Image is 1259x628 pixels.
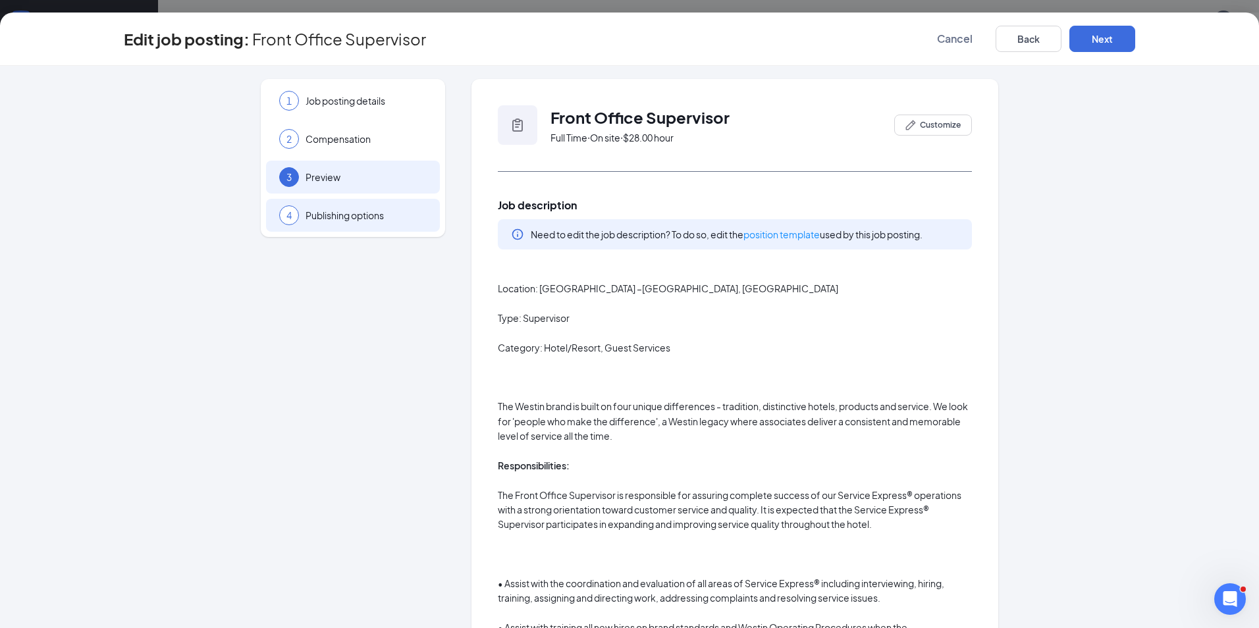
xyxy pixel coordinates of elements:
[587,131,620,144] span: ‧ On site
[498,198,972,213] span: Job description
[286,132,292,145] span: 2
[996,26,1061,52] button: Back
[124,28,250,50] h3: Edit job posting:
[550,131,587,144] span: Full Time
[286,209,292,222] span: 4
[498,459,570,471] strong: Responsibilities:
[498,281,972,296] p: Location: [GEOGRAPHIC_DATA] –[GEOGRAPHIC_DATA], [GEOGRAPHIC_DATA]
[306,132,427,145] span: Compensation
[498,399,972,443] p: The Westin brand is built on four unique differences - tradition, distinctive hotels, products an...
[498,488,972,532] p: The Front Office Supervisor is responsible for assuring complete success of our Service Express® ...
[306,94,427,107] span: Job posting details
[498,340,972,355] p: Category: Hotel/Resort, Guest Services
[550,107,730,127] span: Front Office Supervisor
[306,209,427,222] span: Publishing options
[498,576,972,606] p: • Assist with the coordination and evaluation of all areas of Service Express® including intervie...
[894,115,972,136] button: PencilIconCustomize
[252,32,426,45] span: Front Office Supervisor
[286,170,292,184] span: 3
[531,228,923,240] span: Need to edit the job description? To do so, edit the used by this job posting.
[498,311,972,325] p: Type: Supervisor
[905,120,916,130] svg: PencilIcon
[743,228,820,240] a: position template
[1069,26,1135,52] button: Next
[922,26,988,52] button: Cancel
[1214,583,1246,615] iframe: Intercom live chat
[286,94,292,107] span: 1
[620,131,674,144] span: ‧ $28.00 hour
[306,170,427,184] span: Preview
[920,119,961,131] span: Customize
[511,228,524,241] svg: Info
[937,32,973,45] span: Cancel
[510,117,525,133] svg: Clipboard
